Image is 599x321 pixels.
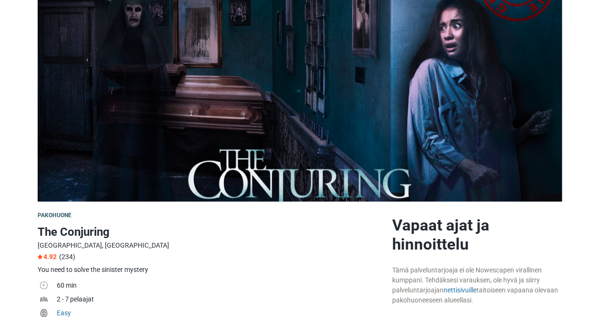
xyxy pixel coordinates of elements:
[392,216,562,254] h2: Vapaat ajat ja hinnoittelu
[38,223,385,241] h1: The Conjuring
[444,286,477,294] a: nettisivuille
[38,212,72,219] span: Pakohuone
[59,253,75,261] span: (234)
[57,293,385,307] td: 2 - 7 pelaajat
[38,265,385,275] div: You need to solve the sinister mystery
[57,309,71,317] a: Easy
[57,280,385,293] td: 60 min
[38,253,57,261] span: 4.92
[38,241,385,251] div: [GEOGRAPHIC_DATA], [GEOGRAPHIC_DATA]
[392,265,562,305] div: Tämä palveluntarjoaja ei ole Nowescapen virallinen kumppani. Tehdäksesi varauksen, ole hyvä ja si...
[38,254,42,259] img: Star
